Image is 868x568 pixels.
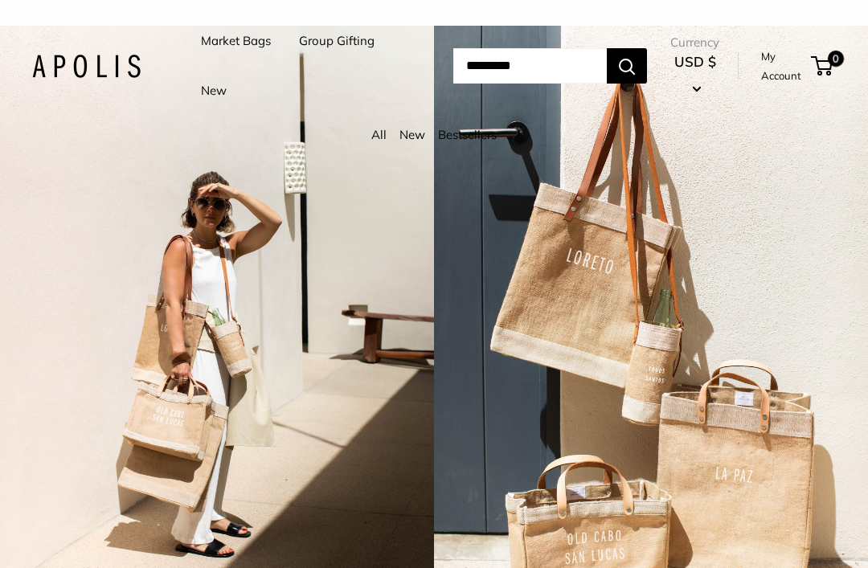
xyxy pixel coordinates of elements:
[299,30,375,52] a: Group Gifting
[607,48,647,84] button: Search
[670,49,719,100] button: USD $
[438,127,497,142] a: Bestsellers
[201,80,227,102] a: New
[399,127,425,142] a: New
[674,53,716,70] span: USD $
[761,47,805,86] a: My Account
[371,127,387,142] a: All
[32,55,141,78] img: Apolis
[813,56,833,76] a: 0
[201,30,271,52] a: Market Bags
[453,48,607,84] input: Search...
[828,51,844,67] span: 0
[670,31,719,54] span: Currency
